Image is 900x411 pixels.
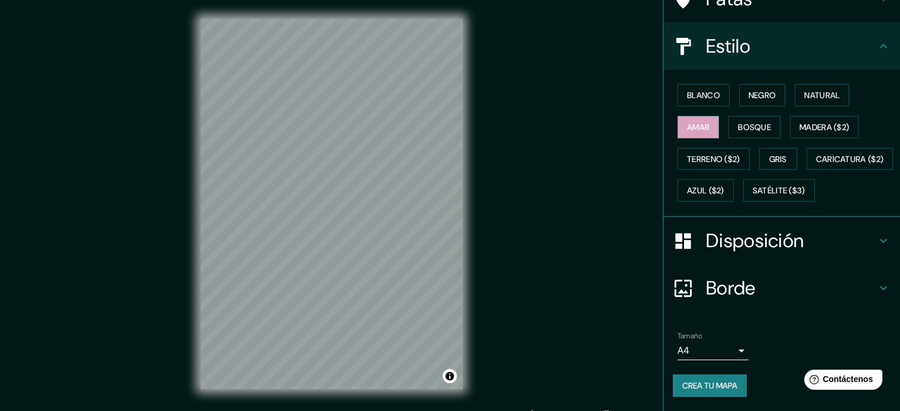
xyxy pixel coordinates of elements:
[443,369,457,383] button: Activar o desactivar atribución
[706,228,804,253] font: Disposición
[687,154,740,164] font: Terreno ($2)
[799,122,849,132] font: Madera ($2)
[678,341,749,360] div: A4
[738,122,771,132] font: Bosque
[678,148,750,170] button: Terreno ($2)
[749,90,776,101] font: Negro
[759,148,797,170] button: Gris
[795,84,849,106] button: Natural
[706,276,756,300] font: Borde
[790,116,859,138] button: Madera ($2)
[769,154,787,164] font: Gris
[687,90,720,101] font: Blanco
[663,264,900,312] div: Borde
[739,84,786,106] button: Negro
[807,148,893,170] button: Caricatura ($2)
[663,217,900,264] div: Disposición
[728,116,780,138] button: Bosque
[678,331,702,341] font: Tamaño
[687,186,724,196] font: Azul ($2)
[795,365,887,398] iframe: Lanzador de widgets de ayuda
[816,154,884,164] font: Caricatura ($2)
[743,179,815,202] button: Satélite ($3)
[663,22,900,70] div: Estilo
[673,374,747,397] button: Crea tu mapa
[804,90,840,101] font: Natural
[682,380,737,391] font: Crea tu mapa
[201,19,463,389] canvas: Mapa
[687,122,709,132] font: Amar
[678,84,730,106] button: Blanco
[706,34,750,59] font: Estilo
[678,116,719,138] button: Amar
[753,186,805,196] font: Satélite ($3)
[678,179,734,202] button: Azul ($2)
[678,344,689,357] font: A4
